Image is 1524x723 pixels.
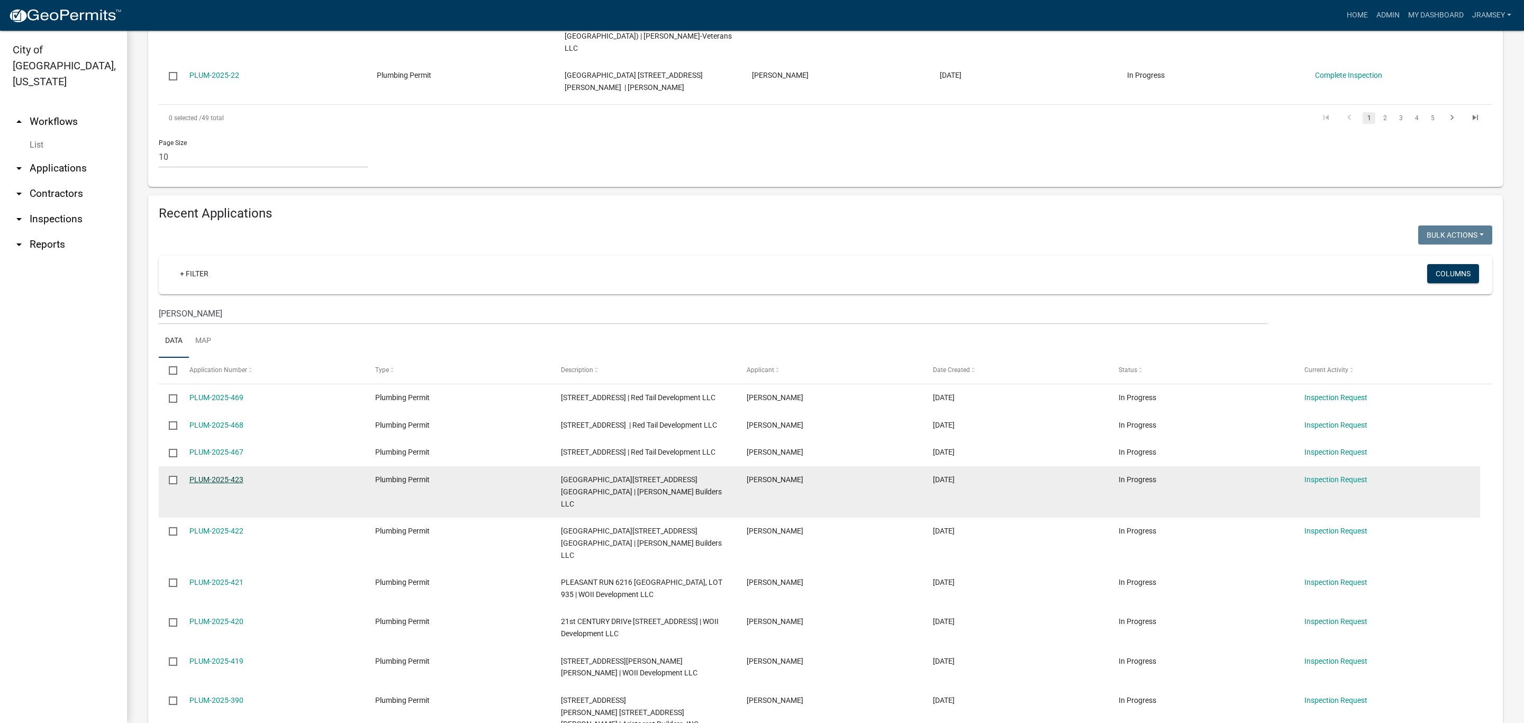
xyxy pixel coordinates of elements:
[13,115,25,128] i: arrow_drop_up
[565,20,732,52] span: 1771 Veterans Parkway 1771 Veterans Parkway ( Valvoline) | Sprigler-Veterans LLC
[940,71,961,79] span: 01/16/2025
[13,162,25,175] i: arrow_drop_down
[1304,617,1367,626] a: Inspection Request
[747,657,803,665] span: Paul Scott Lindley
[747,527,803,535] span: Paul Scott Lindley
[375,527,430,535] span: Plumbing Permit
[189,578,243,586] a: PLUM-2025-421
[933,617,955,626] span: 07/28/2025
[933,393,955,402] span: 08/25/2025
[561,448,715,456] span: 4644 RED TAIL RIDGE 4644 Red Tail Ridge lot 211 | Red Tail Development LLC
[1119,696,1156,704] span: In Progress
[1409,109,1425,127] li: page 4
[1404,5,1468,25] a: My Dashboard
[1304,448,1367,456] a: Inspection Request
[377,71,431,79] span: Plumbing Permit
[1315,71,1382,79] a: Complete Inspection
[1442,112,1462,124] a: go to next page
[189,366,247,374] span: Application Number
[747,617,803,626] span: Paul Scott Lindley
[169,114,202,122] span: 0 selected /
[1339,112,1359,124] a: go to previous page
[189,696,243,704] a: PLUM-2025-390
[179,358,365,383] datatable-header-cell: Application Number
[561,527,722,559] span: RIDGEWOOD CT 2432 RIDGEWOOD COURT, LOT 914 | Doris Prentice Builders LLC
[747,421,803,429] span: Paul Scott Lindley
[1119,527,1156,535] span: In Progress
[1425,109,1440,127] li: page 5
[1119,475,1156,484] span: In Progress
[375,421,430,429] span: Plumbing Permit
[189,393,243,402] a: PLUM-2025-469
[1410,112,1423,124] a: 4
[933,527,955,535] span: 07/28/2025
[375,696,430,704] span: Plumbing Permit
[189,475,243,484] a: PLUM-2025-423
[1119,617,1156,626] span: In Progress
[1361,109,1377,127] li: page 1
[933,421,955,429] span: 08/25/2025
[1109,358,1294,383] datatable-header-cell: Status
[1394,112,1407,124] a: 3
[747,366,774,374] span: Applicant
[159,105,688,131] div: 49 total
[933,366,970,374] span: Date Created
[1426,112,1439,124] a: 5
[1304,421,1367,429] a: Inspection Request
[1127,71,1165,79] span: In Progress
[189,657,243,665] a: PLUM-2025-419
[1304,657,1367,665] a: Inspection Request
[13,187,25,200] i: arrow_drop_down
[189,324,217,358] a: Map
[1363,112,1375,124] a: 1
[933,657,955,665] span: 07/28/2025
[747,393,803,402] span: Paul Scott Lindley
[933,475,955,484] span: 07/28/2025
[375,366,389,374] span: Type
[737,358,922,383] datatable-header-cell: Applicant
[1119,578,1156,586] span: In Progress
[1119,448,1156,456] span: In Progress
[1378,112,1391,124] a: 2
[375,657,430,665] span: Plumbing Permit
[922,358,1108,383] datatable-header-cell: Date Created
[561,366,593,374] span: Description
[747,448,803,456] span: Paul Scott Lindley
[1342,5,1372,25] a: Home
[561,578,722,599] span: PLEASANT RUN 6216 PLEASANT RUN, LOT 935 | WOII Development LLC
[565,71,703,92] span: 2513 UTICA PIKE 2513 Utica Pike | Hughes Katherine J
[13,238,25,251] i: arrow_drop_down
[1468,5,1516,25] a: jramsey
[375,393,430,402] span: Plumbing Permit
[561,393,715,402] span: 4642 RED TAIL RIDGE 4642 Red Tail Ridge lot 212 | Red Tail Development LLC
[561,421,717,429] span: 4640 RED TAIL RIDGE 4640 Red Tail Ridge | Red Tail Development LLC
[159,206,1492,221] h4: Recent Applications
[189,617,243,626] a: PLUM-2025-420
[1304,366,1348,374] span: Current Activity
[159,303,1267,324] input: Search for applications
[1304,393,1367,402] a: Inspection Request
[1304,578,1367,586] a: Inspection Request
[13,213,25,225] i: arrow_drop_down
[933,578,955,586] span: 07/28/2025
[747,696,803,704] span: Paul Scott Lindley
[189,527,243,535] a: PLUM-2025-422
[1465,112,1485,124] a: go to last page
[1119,421,1156,429] span: In Progress
[933,448,955,456] span: 08/25/2025
[375,475,430,484] span: Plumbing Permit
[1377,109,1393,127] li: page 2
[933,696,955,704] span: 07/17/2025
[365,358,551,383] datatable-header-cell: Type
[1304,527,1367,535] a: Inspection Request
[189,421,243,429] a: PLUM-2025-468
[1119,366,1137,374] span: Status
[1316,112,1336,124] a: go to first page
[1304,696,1367,704] a: Inspection Request
[189,71,239,79] a: PLUM-2025-22
[1294,358,1480,383] datatable-header-cell: Current Activity
[1427,264,1479,283] button: Columns
[1119,393,1156,402] span: In Progress
[159,324,189,358] a: Data
[561,657,697,677] span: 6318 JOHN WAYNE DRIVE 6318 JOHN WAYNE DRIVE, LOT 902 | WOII Development LLC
